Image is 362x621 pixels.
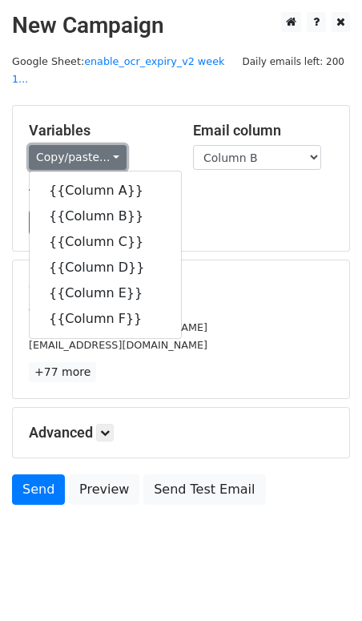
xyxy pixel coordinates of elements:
small: [EMAIL_ADDRESS][DOMAIN_NAME] [29,339,207,351]
a: Daily emails left: 200 [236,55,350,67]
a: Send [12,474,65,505]
a: Send Test Email [143,474,265,505]
a: Preview [69,474,139,505]
a: {{Column A}} [30,178,181,204]
a: {{Column D}} [30,255,181,280]
iframe: Chat Widget [282,544,362,621]
small: [EMAIL_ADDRESS][DOMAIN_NAME] [29,321,207,333]
h2: New Campaign [12,12,350,39]
h5: Variables [29,122,169,139]
h5: Email column [193,122,333,139]
small: Google Sheet: [12,55,224,86]
a: {{Column B}} [30,204,181,229]
h5: Advanced [29,424,333,442]
span: Daily emails left: 200 [236,53,350,71]
a: +77 more [29,362,96,382]
a: Copy/paste... [29,145,127,170]
a: {{Column C}} [30,229,181,255]
a: {{Column F}} [30,306,181,332]
a: {{Column E}} [30,280,181,306]
a: enable_ocr_expiry_v2 week 1... [12,55,224,86]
